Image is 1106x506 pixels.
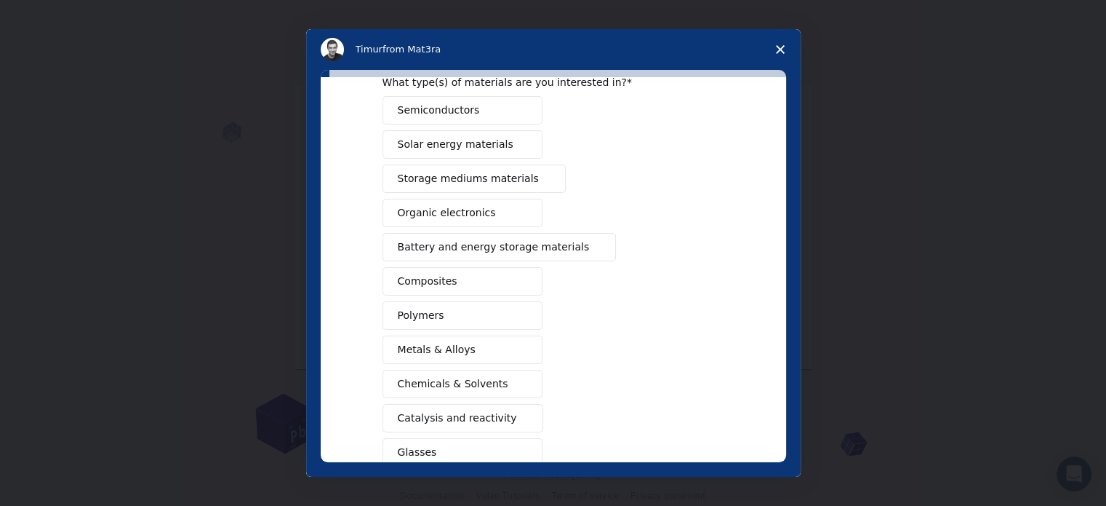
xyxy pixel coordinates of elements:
span: Chemicals & Solvents [398,376,508,392]
span: Polymers [398,308,444,323]
button: Catalysis and reactivity [382,404,544,432]
span: Battery and energy storage materials [398,240,590,255]
span: Close survey [760,29,801,70]
span: Semiconductors [398,103,480,118]
span: Catalysis and reactivity [398,411,517,426]
button: Chemicals & Solvents [382,370,542,398]
button: Solar energy materials [382,130,542,159]
button: Composites [382,267,542,296]
span: Glasses [398,445,437,460]
span: الدعم [9,10,41,23]
button: Metals & Alloys [382,336,542,364]
button: Battery and energy storage materials [382,233,617,261]
button: Glasses [382,438,542,467]
button: Polymers [382,301,542,330]
span: Composites [398,274,457,289]
span: from Mat3ra [382,44,441,55]
button: Semiconductors [382,96,542,124]
span: Solar energy materials [398,137,513,152]
span: Metals & Alloys [398,342,476,357]
span: Storage mediums materials [398,171,539,186]
span: Organic electronics [398,205,496,221]
button: Organic electronics [382,199,542,227]
span: Timur [356,44,382,55]
img: Profile image for Timur [321,38,344,61]
div: What type(s) of materials are you interested in? [382,76,702,89]
button: Storage mediums materials [382,165,566,193]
